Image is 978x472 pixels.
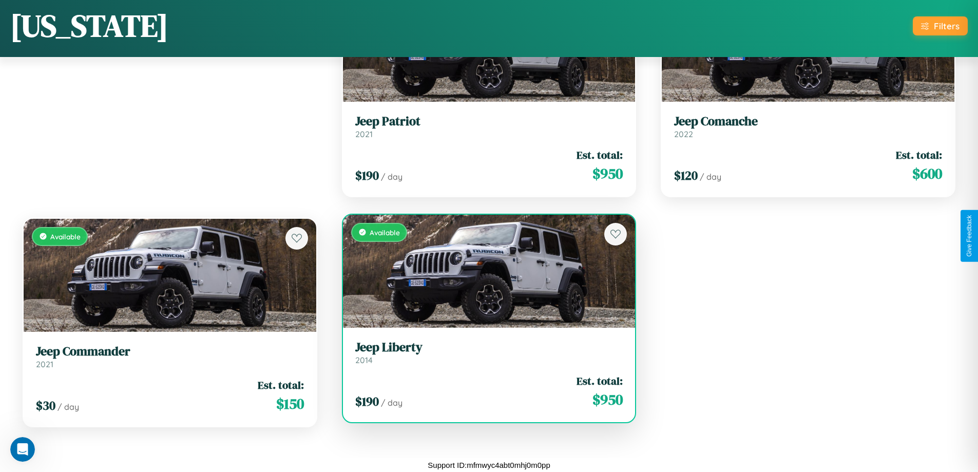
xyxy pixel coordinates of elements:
iframe: Intercom live chat [10,437,35,462]
span: 2014 [355,355,373,365]
span: Est. total: [577,373,623,388]
h1: [US_STATE] [10,5,168,47]
span: Est. total: [577,147,623,162]
span: $ 30 [36,397,55,414]
span: $ 950 [592,163,623,184]
span: $ 190 [355,167,379,184]
span: $ 120 [674,167,698,184]
span: / day [700,172,721,182]
span: / day [381,398,402,408]
span: $ 950 [592,389,623,410]
a: Jeep Liberty2014 [355,340,623,365]
span: Est. total: [896,147,942,162]
h3: Jeep Comanche [674,114,942,129]
a: Jeep Commander2021 [36,344,304,369]
span: $ 150 [276,393,304,414]
a: Jeep Patriot2021 [355,114,623,139]
span: 2021 [36,359,53,369]
span: Available [50,232,81,241]
span: Est. total: [258,377,304,392]
h3: Jeep Liberty [355,340,623,355]
a: Jeep Comanche2022 [674,114,942,139]
span: / day [381,172,402,182]
p: Support ID: mfmwyc4abt0mhj0m0pp [428,458,550,472]
span: $ 190 [355,393,379,410]
span: $ 600 [912,163,942,184]
span: Available [370,228,400,237]
div: Filters [934,21,960,31]
div: Give Feedback [966,215,973,257]
button: Filters [913,16,968,35]
span: 2021 [355,129,373,139]
h3: Jeep Commander [36,344,304,359]
span: / day [57,402,79,412]
span: 2022 [674,129,693,139]
h3: Jeep Patriot [355,114,623,129]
